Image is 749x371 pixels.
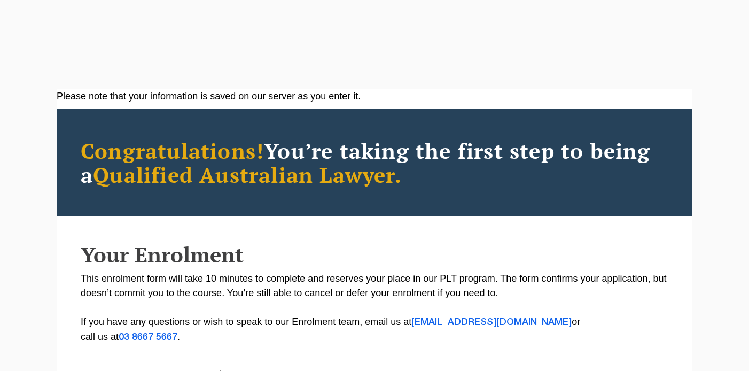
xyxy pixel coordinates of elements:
[81,243,668,266] h2: Your Enrolment
[411,318,572,327] a: [EMAIL_ADDRESS][DOMAIN_NAME]
[119,333,177,342] a: 03 8667 5667
[81,272,668,345] p: This enrolment form will take 10 minutes to complete and reserves your place in our PLT program. ...
[81,138,668,187] h2: You’re taking the first step to being a
[57,89,692,104] div: Please note that your information is saved on our server as you enter it.
[93,160,402,189] span: Qualified Australian Lawyer.
[81,136,264,165] span: Congratulations!
[24,12,142,62] a: [PERSON_NAME] Centre for Law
